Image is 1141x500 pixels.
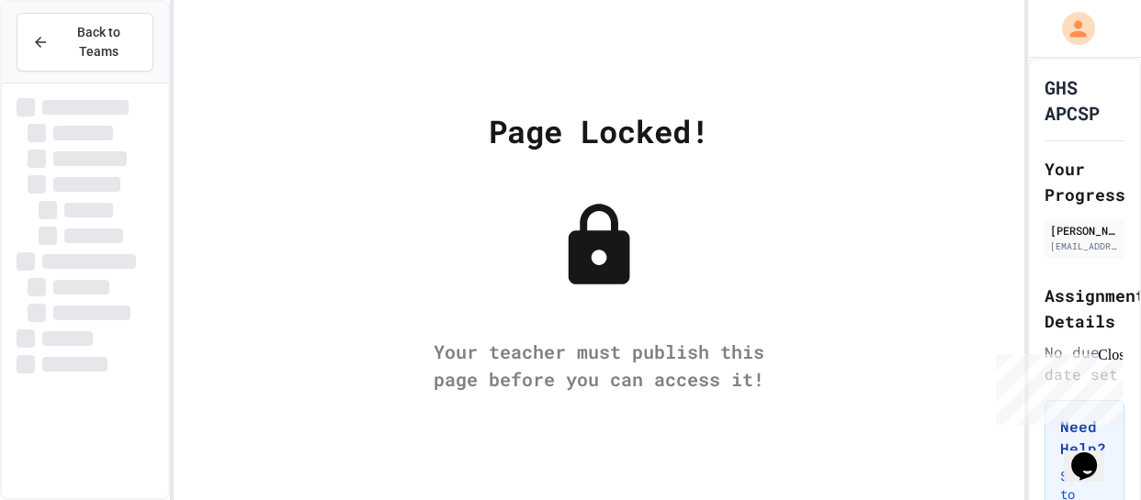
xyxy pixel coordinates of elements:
[489,107,709,154] div: Page Locked!
[1045,74,1124,126] h1: GHS APCSP
[1045,341,1124,385] div: No due date set
[1060,416,1109,460] h3: Need Help?
[60,23,138,61] span: Back to Teams
[1050,222,1119,239] div: [PERSON_NAME]
[988,347,1123,425] iframe: chat widget
[17,13,153,72] button: Back to Teams
[7,7,127,117] div: Chat with us now!Close
[1064,427,1123,482] iframe: chat widget
[1043,7,1100,50] div: My Account
[415,338,783,393] div: Your teacher must publish this page before you can access it!
[1050,239,1119,253] div: [EMAIL_ADDRESS][DOMAIN_NAME]
[1045,156,1124,207] h2: Your Progress
[1045,283,1124,334] h2: Assignment Details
